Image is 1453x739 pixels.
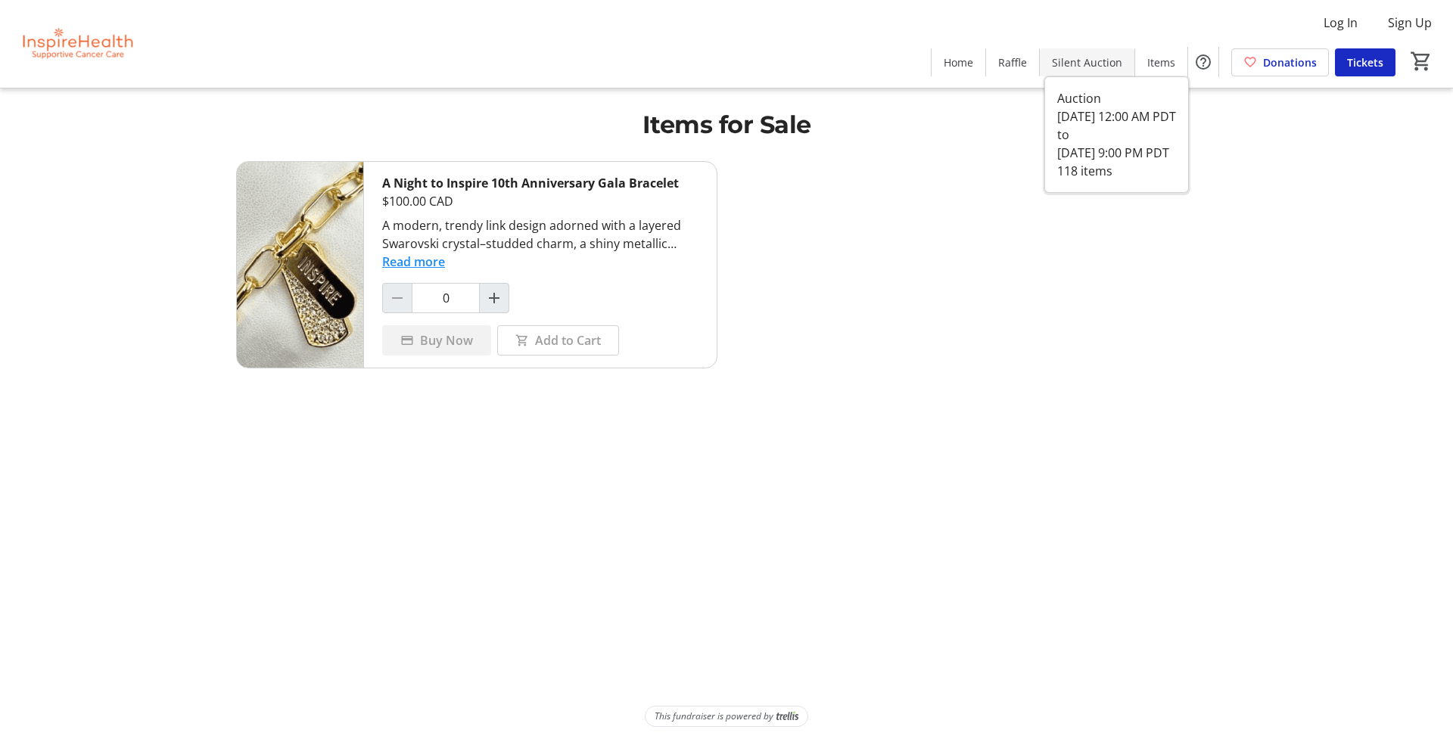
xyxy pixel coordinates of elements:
[1057,162,1176,180] div: 118 items
[1147,54,1175,70] span: Items
[412,283,480,313] input: A Night to Inspire 10th Anniversary Gala Bracelet Quantity
[1057,107,1176,126] div: [DATE] 12:00 AM PDT
[932,48,985,76] a: Home
[382,174,698,192] div: A Night to Inspire 10th Anniversary Gala Bracelet
[655,710,773,723] span: This fundraiser is powered by
[1057,144,1176,162] div: [DATE] 9:00 PM PDT
[237,162,363,368] img: A Night to Inspire 10th Anniversary Gala Bracelet
[1188,47,1218,77] button: Help
[382,216,698,253] div: A modern, trendy link design adorned with a layered Swarovski crystal–studded charm, a shiny meta...
[1311,11,1370,35] button: Log In
[998,54,1027,70] span: Raffle
[776,711,798,722] img: Trellis Logo
[1324,14,1358,32] span: Log In
[1057,126,1176,144] div: to
[9,6,144,82] img: InspireHealth Supportive Cancer Care's Logo
[986,48,1039,76] a: Raffle
[1376,11,1444,35] button: Sign Up
[1057,89,1176,107] div: Auction
[382,192,698,210] div: $100.00 CAD
[1231,48,1329,76] a: Donations
[1135,48,1187,76] a: Items
[236,107,1217,143] h1: Items for Sale
[1263,54,1317,70] span: Donations
[1052,54,1122,70] span: Silent Auction
[944,54,973,70] span: Home
[1408,48,1435,75] button: Cart
[480,284,509,312] button: Increment by one
[1335,48,1395,76] a: Tickets
[1040,48,1134,76] a: Silent Auction
[1388,14,1432,32] span: Sign Up
[382,253,445,271] button: Read more
[1347,54,1383,70] span: Tickets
